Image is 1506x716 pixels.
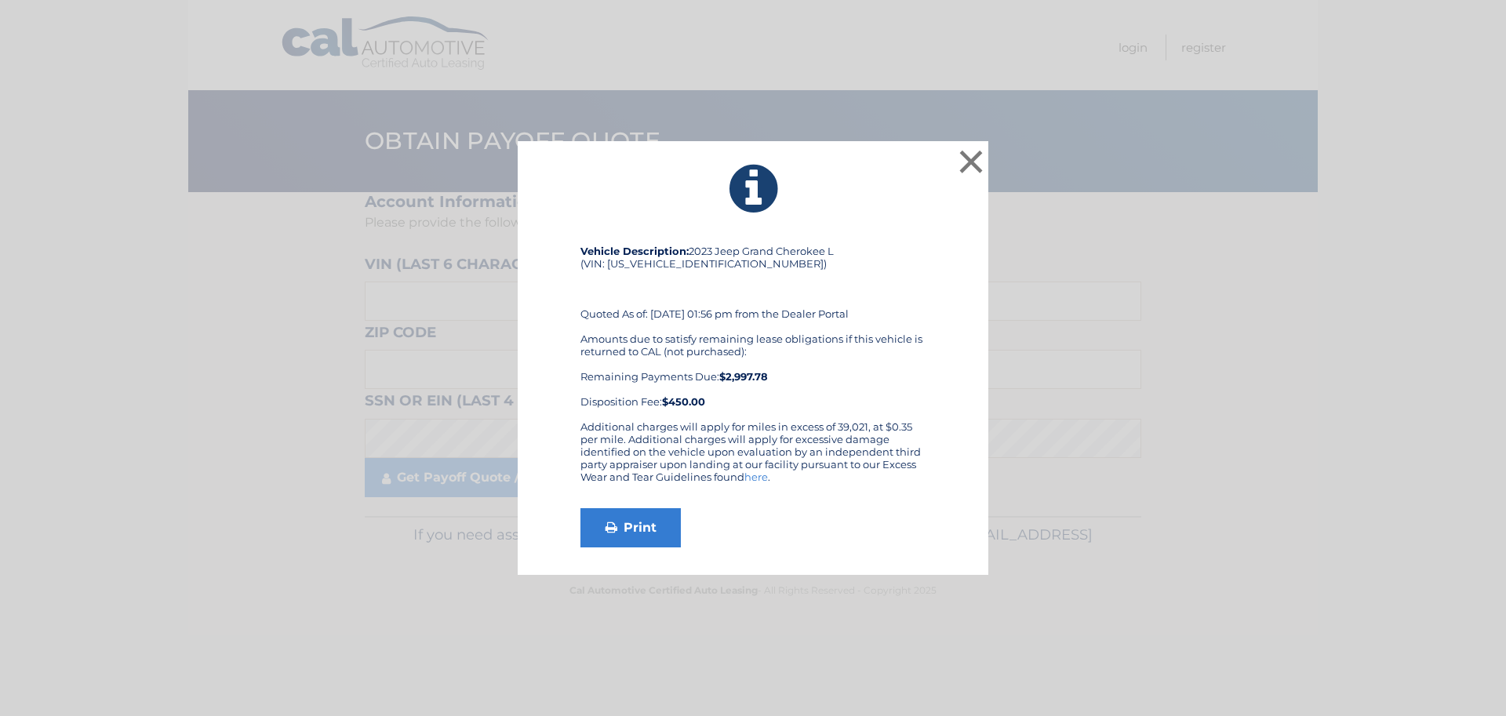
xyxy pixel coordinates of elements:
strong: $450.00 [662,395,705,408]
b: $2,997.78 [719,370,768,383]
strong: Vehicle Description: [580,245,689,257]
div: 2023 Jeep Grand Cherokee L (VIN: [US_VEHICLE_IDENTIFICATION_NUMBER]) Quoted As of: [DATE] 01:56 p... [580,245,926,420]
a: Print [580,508,681,547]
button: × [955,146,987,177]
div: Amounts due to satisfy remaining lease obligations if this vehicle is returned to CAL (not purcha... [580,333,926,408]
div: Additional charges will apply for miles in excess of 39,021, at $0.35 per mile. Additional charge... [580,420,926,496]
a: here [744,471,768,483]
